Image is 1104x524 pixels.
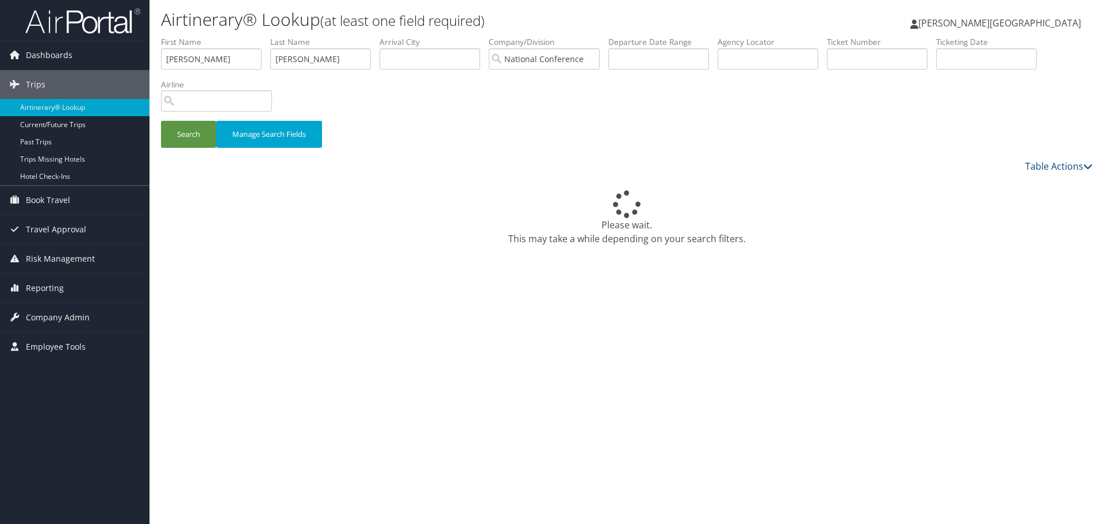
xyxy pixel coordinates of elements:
label: Ticket Number [827,36,936,48]
span: Dashboards [26,41,72,70]
label: Departure Date Range [608,36,718,48]
div: Please wait. This may take a while depending on your search filters. [161,190,1092,246]
span: Employee Tools [26,332,86,361]
button: Search [161,121,216,148]
span: [PERSON_NAME][GEOGRAPHIC_DATA] [918,17,1081,29]
label: Agency Locator [718,36,827,48]
span: Travel Approval [26,215,86,244]
span: Trips [26,70,45,99]
small: (at least one field required) [320,11,485,30]
label: Arrival City [379,36,489,48]
label: Airline [161,79,281,90]
img: airportal-logo.png [25,7,140,35]
label: Company/Division [489,36,608,48]
span: Company Admin [26,303,90,332]
a: Table Actions [1025,160,1092,173]
label: First Name [161,36,270,48]
span: Reporting [26,274,64,303]
span: Book Travel [26,186,70,215]
h1: Airtinerary® Lookup [161,7,782,32]
button: Manage Search Fields [216,121,322,148]
label: Ticketing Date [936,36,1045,48]
a: [PERSON_NAME][GEOGRAPHIC_DATA] [910,6,1092,40]
span: Risk Management [26,244,95,273]
label: Last Name [270,36,379,48]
